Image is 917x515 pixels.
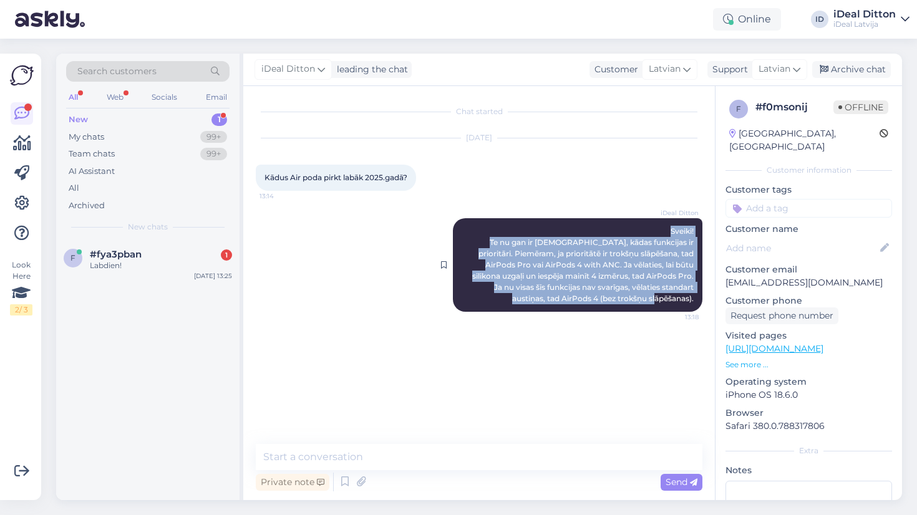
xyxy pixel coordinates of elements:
span: #fya3pban [90,249,142,260]
div: All [69,182,79,195]
p: Safari 380.0.788317806 [725,420,892,433]
div: AI Assistant [69,165,115,178]
div: ID [811,11,828,28]
p: Notes [725,464,892,477]
div: Chat started [256,106,702,117]
input: Add name [726,241,878,255]
span: Send [666,476,697,488]
div: leading the chat [332,63,408,76]
p: See more ... [725,359,892,370]
span: Sveiki! Te nu gan ir [DEMOGRAPHIC_DATA], kādas funkcijas ir prioritāri. Piemēram, ja prioritātē i... [472,226,696,303]
div: 2 / 3 [10,304,32,315]
div: iDeal Ditton [833,9,896,19]
span: 13:14 [260,191,306,201]
span: Latvian [649,62,681,76]
div: 1 [221,249,232,261]
p: Customer tags [725,183,892,196]
div: [DATE] [256,132,702,143]
div: Customer [589,63,638,76]
p: Customer email [725,263,892,276]
span: Latvian [759,62,790,76]
div: Web [104,89,126,105]
p: [EMAIL_ADDRESS][DOMAIN_NAME] [725,276,892,289]
div: # f0msonij [755,100,833,115]
div: 99+ [200,148,227,160]
span: f [736,104,741,113]
div: 99+ [200,131,227,143]
span: Offline [833,100,888,114]
span: 13:18 [652,312,699,322]
span: iDeal Ditton [652,208,699,218]
p: iPhone OS 18.6.0 [725,388,892,402]
div: 1 [211,113,227,126]
a: iDeal DittoniDeal Latvija [833,9,910,29]
div: Private note [256,474,329,491]
div: Extra [725,445,892,456]
div: Look Here [10,259,32,315]
span: Search customers [77,65,157,78]
div: Customer information [725,165,892,176]
p: Customer name [725,223,892,236]
img: Askly Logo [10,64,34,87]
span: iDeal Ditton [261,62,315,76]
p: Browser [725,407,892,420]
div: My chats [69,131,104,143]
div: Archive chat [812,61,891,78]
div: Archived [69,200,105,212]
input: Add a tag [725,199,892,218]
span: Kādus Air poda pirkt labāk 2025.gadā? [264,173,407,182]
span: New chats [128,221,168,233]
a: [URL][DOMAIN_NAME] [725,343,823,354]
div: All [66,89,80,105]
div: Online [713,8,781,31]
div: Email [203,89,230,105]
div: Labdien! [90,260,232,271]
p: Visited pages [725,329,892,342]
div: Support [707,63,748,76]
p: Customer phone [725,294,892,307]
p: Operating system [725,375,892,388]
div: iDeal Latvija [833,19,896,29]
div: Request phone number [725,307,838,324]
div: New [69,113,88,126]
div: [GEOGRAPHIC_DATA], [GEOGRAPHIC_DATA] [729,127,880,153]
span: f [70,253,75,262]
div: [DATE] 13:25 [194,271,232,281]
div: Socials [149,89,180,105]
div: Team chats [69,148,115,160]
